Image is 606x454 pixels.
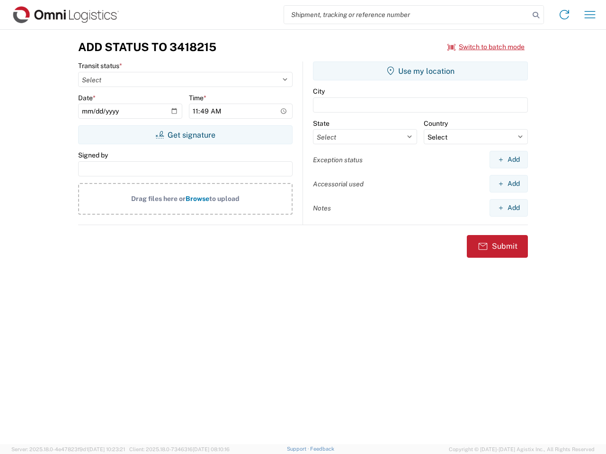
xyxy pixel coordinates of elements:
a: Support [287,446,311,452]
label: Notes [313,204,331,212]
label: Country [424,119,448,128]
label: City [313,87,325,96]
span: Browse [186,195,209,202]
button: Submit [467,235,528,258]
span: Copyright © [DATE]-[DATE] Agistix Inc., All Rights Reserved [449,445,595,454]
label: Signed by [78,151,108,159]
span: Drag files here or [131,195,186,202]
button: Add [490,175,528,192]
span: to upload [209,195,240,202]
span: [DATE] 08:10:16 [193,446,230,452]
button: Switch to batch mode [447,39,525,55]
label: Transit status [78,61,122,70]
button: Use my location [313,61,528,80]
input: Shipment, tracking or reference number [284,6,529,24]
label: Exception status [313,156,363,164]
span: [DATE] 10:23:21 [88,446,125,452]
label: Accessorial used [313,180,364,188]
h3: Add Status to 3418215 [78,40,216,54]
label: Time [189,94,206,102]
button: Get signature [78,125,293,144]
a: Feedback [310,446,334,452]
span: Server: 2025.18.0-4e47823f9d1 [11,446,125,452]
label: State [313,119,330,128]
label: Date [78,94,96,102]
button: Add [490,151,528,168]
button: Add [490,199,528,217]
span: Client: 2025.18.0-7346316 [129,446,230,452]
